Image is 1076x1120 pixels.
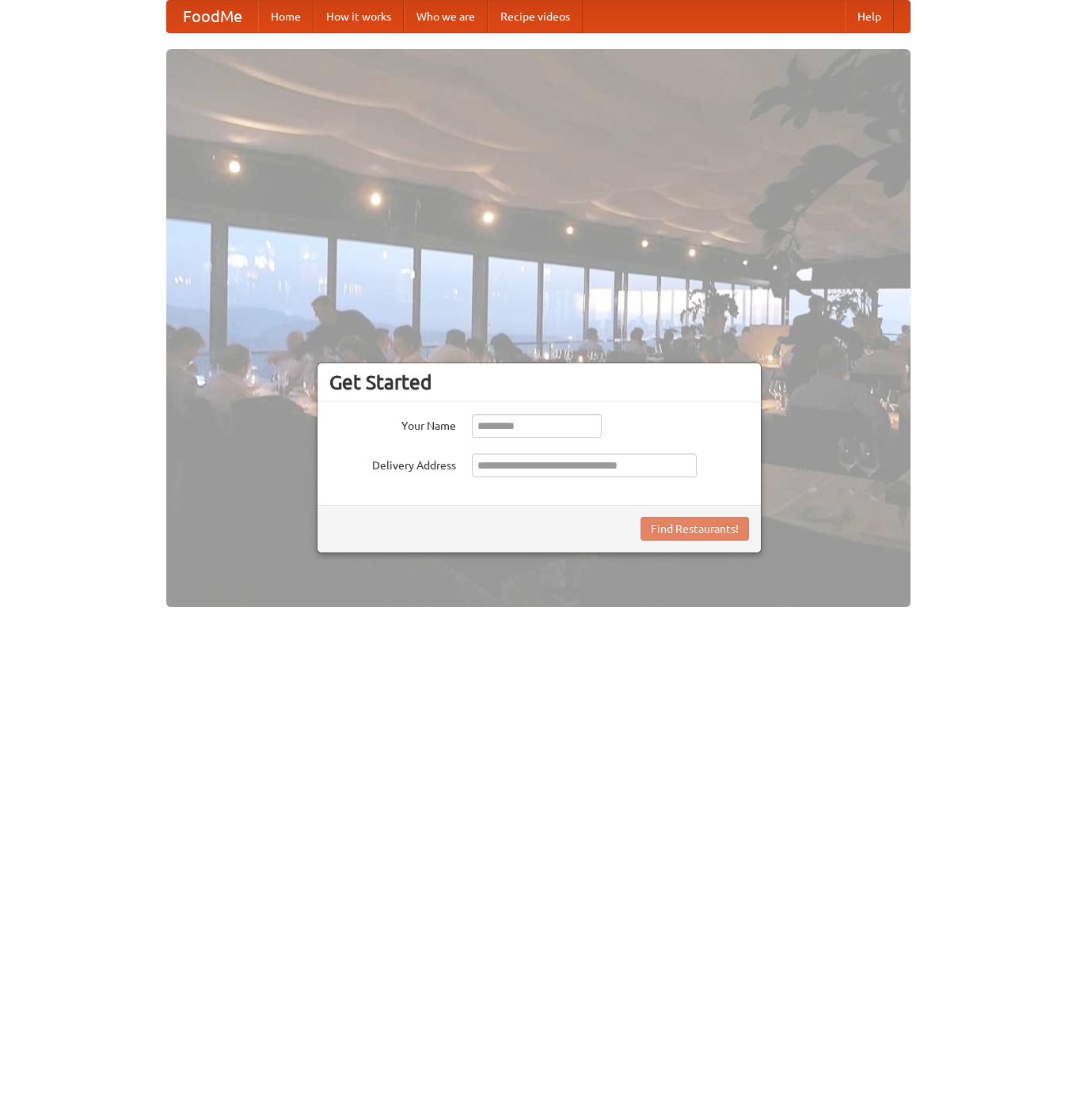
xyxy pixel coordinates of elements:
[329,454,456,473] label: Delivery Address
[258,1,314,32] a: Home
[845,1,894,32] a: Help
[641,517,749,541] button: Find Restaurants!
[167,1,258,32] a: FoodMe
[404,1,488,32] a: Who we are
[314,1,404,32] a: How it works
[329,414,456,434] label: Your Name
[329,370,749,394] h3: Get Started
[488,1,583,32] a: Recipe videos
